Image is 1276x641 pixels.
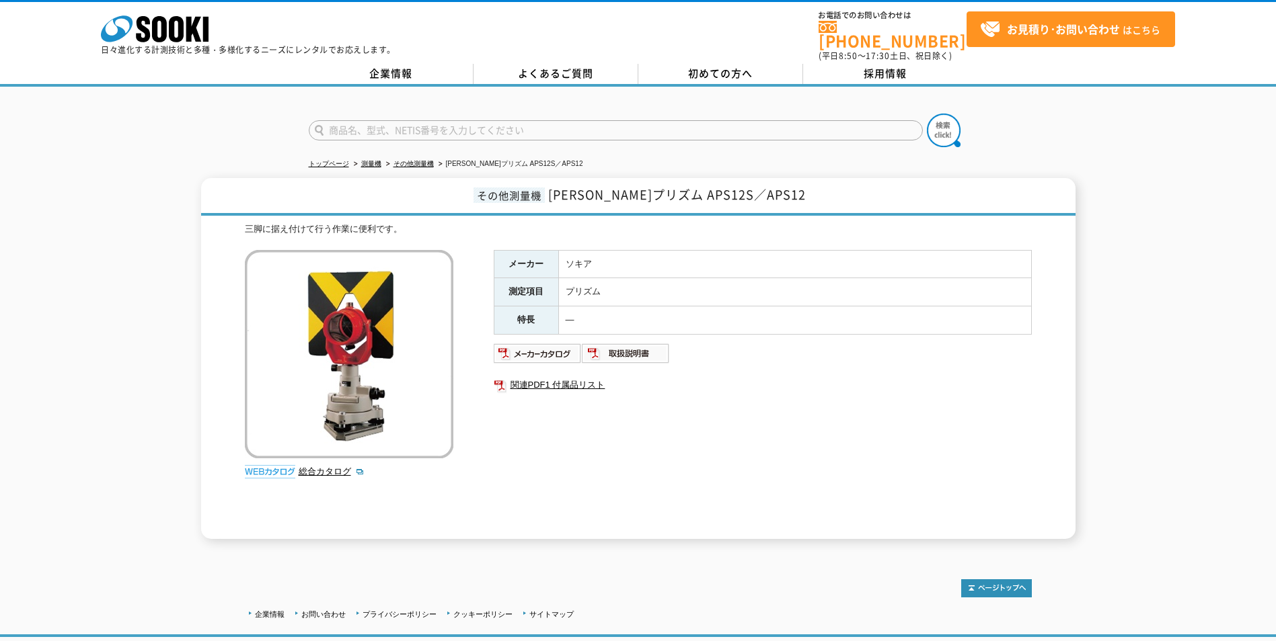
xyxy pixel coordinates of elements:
img: 取扱説明書 [582,343,670,364]
span: はこちら [980,19,1160,40]
a: [PHONE_NUMBER] [819,21,967,48]
img: メーカーカタログ [494,343,582,364]
a: 関連PDF1 付属品リスト [494,376,1032,394]
img: webカタログ [245,465,295,478]
a: よくあるご質問 [474,64,638,84]
li: [PERSON_NAME]プリズム APS12S／APS12 [436,157,583,171]
a: トップページ [309,160,349,167]
input: 商品名、型式、NETIS番号を入力してください [309,120,923,140]
a: お見積り･お問い合わせはこちら [967,11,1175,47]
span: 8:50 [839,50,858,62]
a: 測量機 [361,160,381,167]
div: 三脚に据え付けて行う作業に便利です。 [245,222,1032,237]
a: メーカーカタログ [494,351,582,361]
span: (平日 ～ 土日、祝日除く) [819,50,952,62]
a: 初めての方へ [638,64,803,84]
a: プライバシーポリシー [363,610,437,618]
img: トップページへ [961,579,1032,597]
strong: お見積り･お問い合わせ [1007,21,1120,37]
a: サイトマップ [529,610,574,618]
a: 企業情報 [255,610,285,618]
p: 日々進化する計測技術と多種・多様化するニーズにレンタルでお応えします。 [101,46,396,54]
td: ― [558,306,1031,335]
span: 初めての方へ [688,66,753,81]
a: 企業情報 [309,64,474,84]
a: お問い合わせ [301,610,346,618]
a: 総合カタログ [299,466,365,476]
span: [PERSON_NAME]プリズム APS12S／APS12 [548,185,806,204]
th: 測定項目 [494,278,558,306]
img: 一素子プリズム APS12S／APS12 [245,250,453,458]
a: クッキーポリシー [453,610,513,618]
span: お電話でのお問い合わせは [819,11,967,19]
td: プリズム [558,278,1031,306]
th: 特長 [494,306,558,335]
a: その他測量機 [393,160,434,167]
th: メーカー [494,250,558,278]
span: その他測量機 [474,187,545,203]
a: 取扱説明書 [582,351,670,361]
a: 採用情報 [803,64,968,84]
img: btn_search.png [927,114,961,147]
td: ソキア [558,250,1031,278]
span: 17:30 [866,50,890,62]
